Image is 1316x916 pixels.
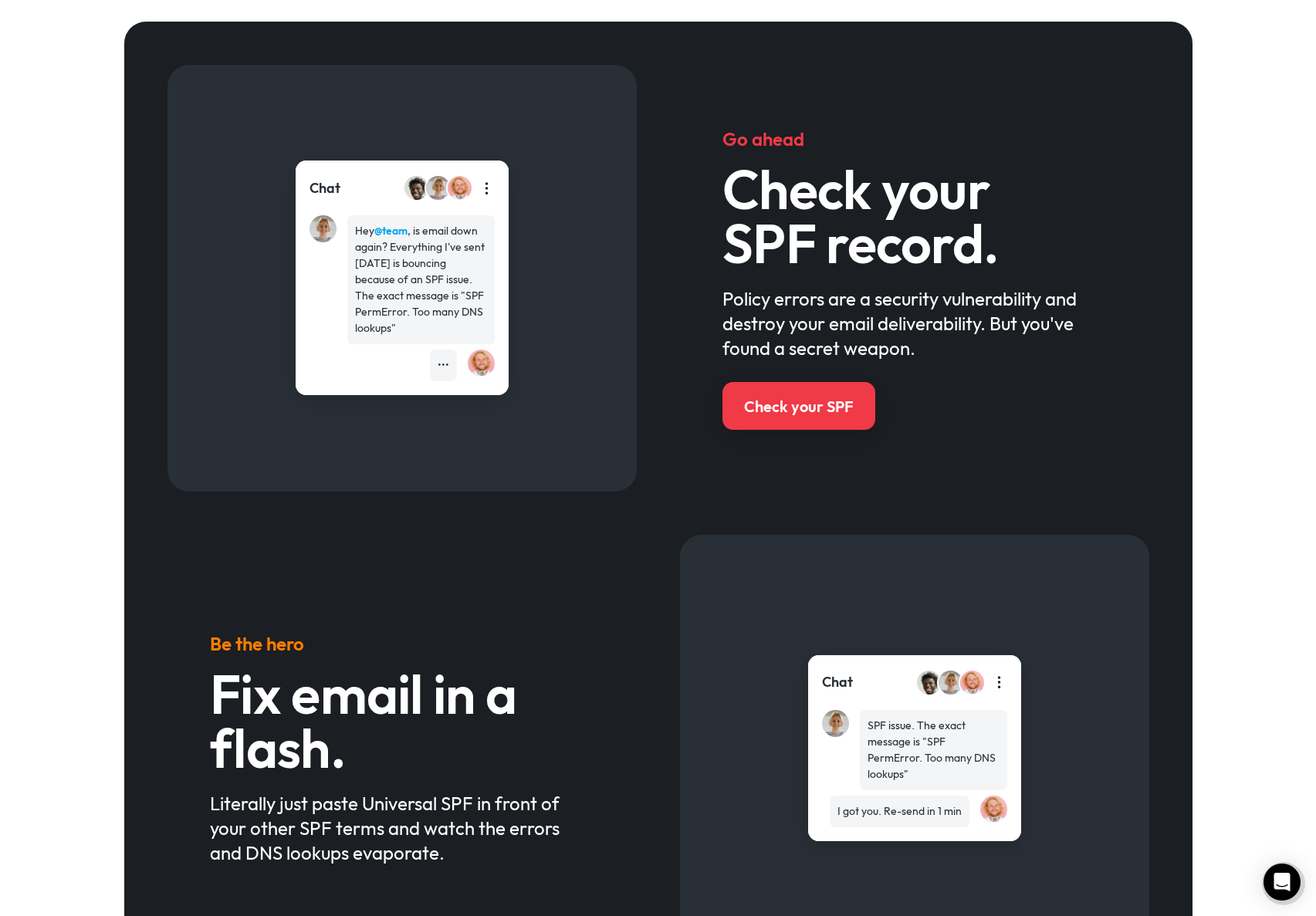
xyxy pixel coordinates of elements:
[438,357,449,373] div: •••
[355,223,487,336] div: Hey , is email down again? Everything I've sent [DATE] is bouncing because of an SPF issue. The e...
[822,672,853,692] div: Chat
[374,224,408,238] strong: @team
[722,286,1106,360] div: Policy errors are a security vulnerability and destroy your email deliverability. But you've foun...
[744,396,854,417] div: Check your SPF
[722,127,1106,151] h5: Go ahead
[210,667,594,775] h3: Fix email in a flash.
[837,803,962,820] div: I got you. Re-send in 1 min
[210,791,594,865] div: Literally just paste Universal SPF in front of your other SPF terms and watch the errors and DNS ...
[868,718,1000,782] div: SPF issue. The exact message is "SPF PermError. Too many DNS lookups"
[310,178,340,198] div: Chat
[210,631,594,656] h5: Be the hero
[722,382,875,430] a: Check your SPF
[1264,864,1301,901] div: Open Intercom Messenger
[722,162,1106,270] h3: Check your SPF record.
